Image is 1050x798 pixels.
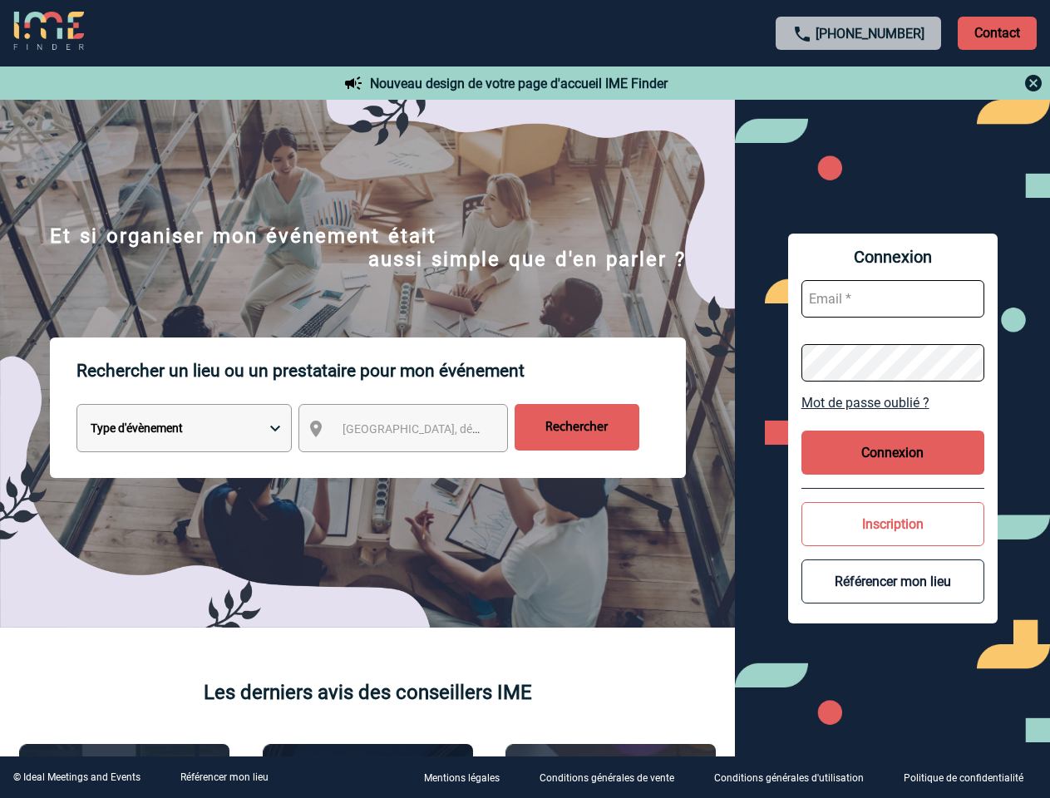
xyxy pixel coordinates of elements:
[13,771,140,783] div: © Ideal Meetings and Events
[801,247,984,267] span: Connexion
[343,422,574,436] span: [GEOGRAPHIC_DATA], département, région...
[76,337,686,404] p: Rechercher un lieu ou un prestataire pour mon événement
[792,24,812,44] img: call-24-px.png
[958,17,1037,50] p: Contact
[890,770,1050,786] a: Politique de confidentialité
[411,770,526,786] a: Mentions légales
[714,773,864,785] p: Conditions générales d'utilisation
[801,280,984,318] input: Email *
[801,431,984,475] button: Connexion
[701,770,890,786] a: Conditions générales d'utilisation
[424,773,500,785] p: Mentions légales
[801,502,984,546] button: Inscription
[526,770,701,786] a: Conditions générales de vente
[515,404,639,451] input: Rechercher
[816,26,924,42] a: [PHONE_NUMBER]
[180,771,269,783] a: Référencer mon lieu
[801,559,984,603] button: Référencer mon lieu
[540,773,674,785] p: Conditions générales de vente
[904,773,1023,785] p: Politique de confidentialité
[801,395,984,411] a: Mot de passe oublié ?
